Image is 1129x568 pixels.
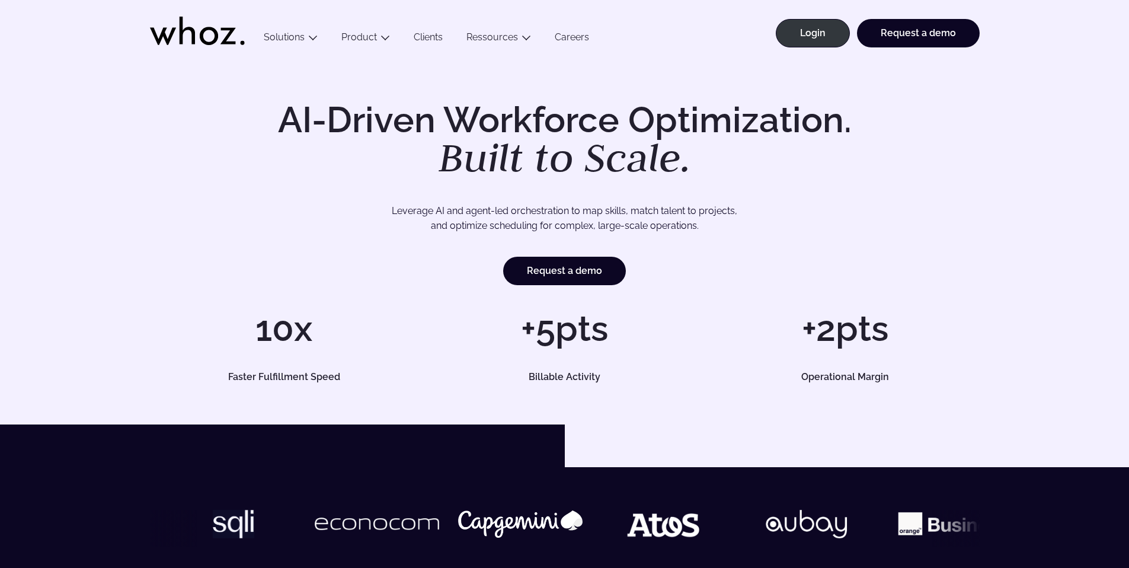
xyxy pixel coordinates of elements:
[455,31,543,47] button: Ressources
[430,311,699,346] h1: +5pts
[724,372,966,382] h5: Operational Margin
[261,102,868,178] h1: AI-Driven Workforce Optimization.
[341,31,377,43] a: Product
[163,372,405,382] h5: Faster Fulfillment Speed
[191,203,938,234] p: Leverage AI and agent-led orchestration to map skills, match talent to projects, and optimize sch...
[252,31,330,47] button: Solutions
[439,131,691,183] em: Built to Scale.
[466,31,518,43] a: Ressources
[503,257,626,285] a: Request a demo
[330,31,402,47] button: Product
[776,19,850,47] a: Login
[857,19,980,47] a: Request a demo
[150,311,418,346] h1: 10x
[711,311,979,346] h1: +2pts
[402,31,455,47] a: Clients
[543,31,601,47] a: Careers
[444,372,686,382] h5: Billable Activity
